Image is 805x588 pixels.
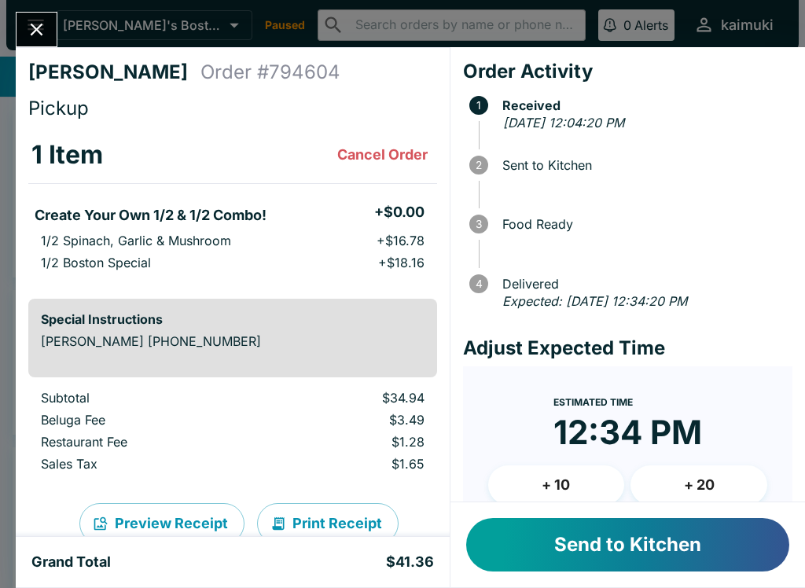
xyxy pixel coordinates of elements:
[463,336,792,360] h4: Adjust Expected Time
[466,518,789,571] button: Send to Kitchen
[41,412,246,428] p: Beluga Fee
[553,396,633,408] span: Estimated Time
[41,456,246,472] p: Sales Tax
[31,553,111,571] h5: Grand Total
[494,217,792,231] span: Food Ready
[31,139,103,171] h3: 1 Item
[271,390,425,406] p: $34.94
[41,233,231,248] p: 1/2 Spinach, Garlic & Mushroom
[475,277,482,290] text: 4
[630,465,767,505] button: + 20
[463,60,792,83] h4: Order Activity
[476,218,482,230] text: 3
[503,115,624,130] em: [DATE] 12:04:20 PM
[494,277,792,291] span: Delivered
[494,98,792,112] span: Received
[41,390,246,406] p: Subtotal
[476,99,481,112] text: 1
[200,61,340,84] h4: Order # 794604
[378,255,425,270] p: + $18.16
[386,553,434,571] h5: $41.36
[41,333,425,349] p: [PERSON_NAME] [PHONE_NUMBER]
[374,203,425,222] h5: + $0.00
[271,412,425,428] p: $3.49
[271,434,425,450] p: $1.28
[553,412,702,453] time: 12:34 PM
[28,127,437,286] table: orders table
[41,434,246,450] p: Restaurant Fee
[41,311,425,327] h6: Special Instructions
[28,390,437,478] table: orders table
[79,503,244,544] button: Preview Receipt
[476,159,482,171] text: 2
[28,97,89,119] span: Pickup
[331,139,434,171] button: Cancel Order
[502,293,687,309] em: Expected: [DATE] 12:34:20 PM
[35,206,266,225] h5: Create Your Own 1/2 & 1/2 Combo!
[257,503,399,544] button: Print Receipt
[41,255,151,270] p: 1/2 Boston Special
[494,158,792,172] span: Sent to Kitchen
[377,233,425,248] p: + $16.78
[28,61,200,84] h4: [PERSON_NAME]
[488,465,625,505] button: + 10
[271,456,425,472] p: $1.65
[17,13,57,46] button: Close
